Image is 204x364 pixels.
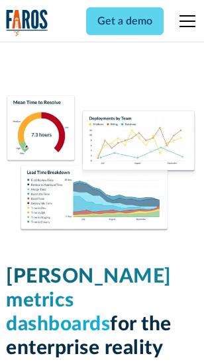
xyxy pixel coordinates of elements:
[6,267,172,334] span: [PERSON_NAME] metrics dashboards
[6,9,48,36] img: Logo of the analytics and reporting company Faros.
[6,265,198,360] h1: for the enterprise reality
[6,9,48,36] a: home
[86,7,164,35] a: Get a demo
[172,5,198,37] div: menu
[6,95,198,233] img: Dora Metrics Dashboard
